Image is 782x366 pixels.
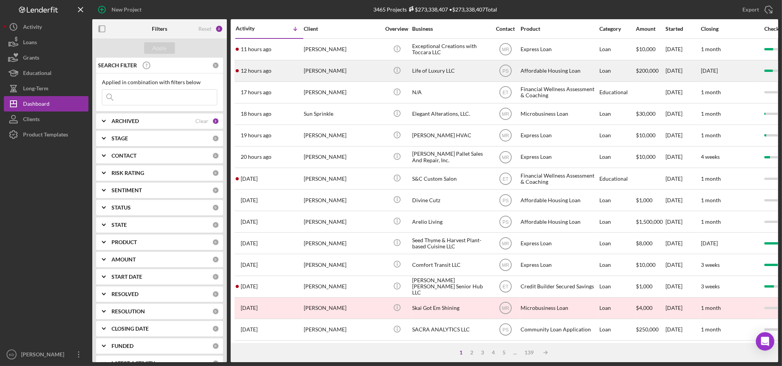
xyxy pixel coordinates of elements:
div: Comfort Transit LLC [412,255,489,275]
div: [PERSON_NAME] [304,298,381,318]
time: 1 month [701,197,721,203]
span: $1,000 [636,283,652,289]
time: 2025-09-03 19:36 [241,111,271,117]
a: Activity [4,19,88,35]
time: 1 month [701,46,721,52]
div: Contact [491,26,520,32]
text: PS [502,327,508,333]
div: [PERSON_NAME] [304,233,381,253]
div: Loans [23,35,37,52]
div: [DATE] [666,276,700,297]
div: [DATE] [666,341,700,361]
div: Overview [383,26,411,32]
div: Amount [636,26,665,32]
div: 2 [212,118,219,125]
a: Clients [4,111,88,127]
div: Loan [599,255,635,275]
div: Educational [599,168,635,189]
div: Express Loan [521,39,597,60]
div: Divine Cutz [412,190,489,210]
time: 2025-09-03 03:40 [241,176,258,182]
div: Client [304,26,381,32]
div: [DATE] [666,61,700,81]
div: Microbusiness Loan [521,104,597,124]
div: Reset [198,26,211,32]
time: 2025-09-01 13:10 [241,283,258,289]
div: Express Loan [521,255,597,275]
div: Express Loan [521,125,597,146]
div: Elegant Alterations, LLC. [412,104,489,124]
time: 1 month [701,89,721,95]
div: Credit Builder Secured Savings [521,276,597,297]
div: Affordable Housing Loan [521,190,597,210]
div: [PERSON_NAME] [304,211,381,232]
div: Category [599,26,635,32]
div: SACRA ANALYTICS LLC [412,319,489,340]
div: 2 [215,25,223,33]
div: 0 [212,187,219,194]
div: [PERSON_NAME] [19,347,69,364]
button: Product Templates [4,127,88,142]
div: SACRA ANALYTICS LLC [412,341,489,361]
div: Loan [599,104,635,124]
time: 1 month [701,132,721,138]
b: CLOSING DATE [111,326,149,332]
div: Activity [23,19,42,37]
div: $273,338,407 [407,6,448,13]
b: CONTACT [111,153,136,159]
div: Educational [599,82,635,103]
text: ET [502,90,509,95]
div: [DATE] [666,147,700,167]
button: Dashboard [4,96,88,111]
time: 1 month [701,218,721,225]
time: 4 weeks [701,153,720,160]
a: Loans [4,35,88,50]
time: 1 month [701,326,721,333]
div: Skai Got Em Shining [412,298,489,318]
time: 2025-09-01 08:43 [241,305,258,311]
div: 0 [212,343,219,349]
div: Affordable Housing Loan [521,61,597,81]
div: [DATE] [666,190,700,210]
div: 0 [212,204,219,211]
b: RISK RATING [111,170,144,176]
div: Export [742,2,759,17]
div: 0 [212,273,219,280]
div: [DATE] [666,39,700,60]
div: 3465 Projects • $273,338,407 Total [373,6,497,13]
time: [DATE] [701,67,718,74]
div: [DATE] [666,233,700,253]
div: [PERSON_NAME] [304,168,381,189]
div: [PERSON_NAME] [304,82,381,103]
b: STAGE [111,135,128,141]
div: Apply [153,42,167,54]
div: [PERSON_NAME] [304,39,381,60]
div: Loan [599,319,635,340]
a: Grants [4,50,88,65]
div: Loan [599,211,635,232]
div: Open Intercom Messenger [756,332,774,351]
div: Financial Wellness Assessment & Coaching [521,168,597,189]
div: Arelio Living [412,211,489,232]
div: [DATE] [666,82,700,103]
time: 2025-09-04 01:39 [241,68,271,74]
text: MR [502,306,509,311]
text: ET [502,176,509,181]
button: Long-Term [4,81,88,96]
div: Started [666,26,700,32]
button: Apply [144,42,175,54]
b: RESOLVED [111,291,138,297]
div: Loan [599,190,635,210]
div: [PERSON_NAME] [304,147,381,167]
div: [PERSON_NAME] [PERSON_NAME] Senior Hub LLC [412,276,489,297]
span: $30,000 [636,110,656,117]
div: 0 [212,239,219,246]
div: [DATE] [666,319,700,340]
button: New Project [92,2,149,17]
div: [PERSON_NAME] [304,255,381,275]
div: $8,000 [636,233,665,253]
div: Loan [599,233,635,253]
time: [DATE] [701,240,718,246]
div: [PERSON_NAME] Pallet Sales And Repair, Inc. [412,147,489,167]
